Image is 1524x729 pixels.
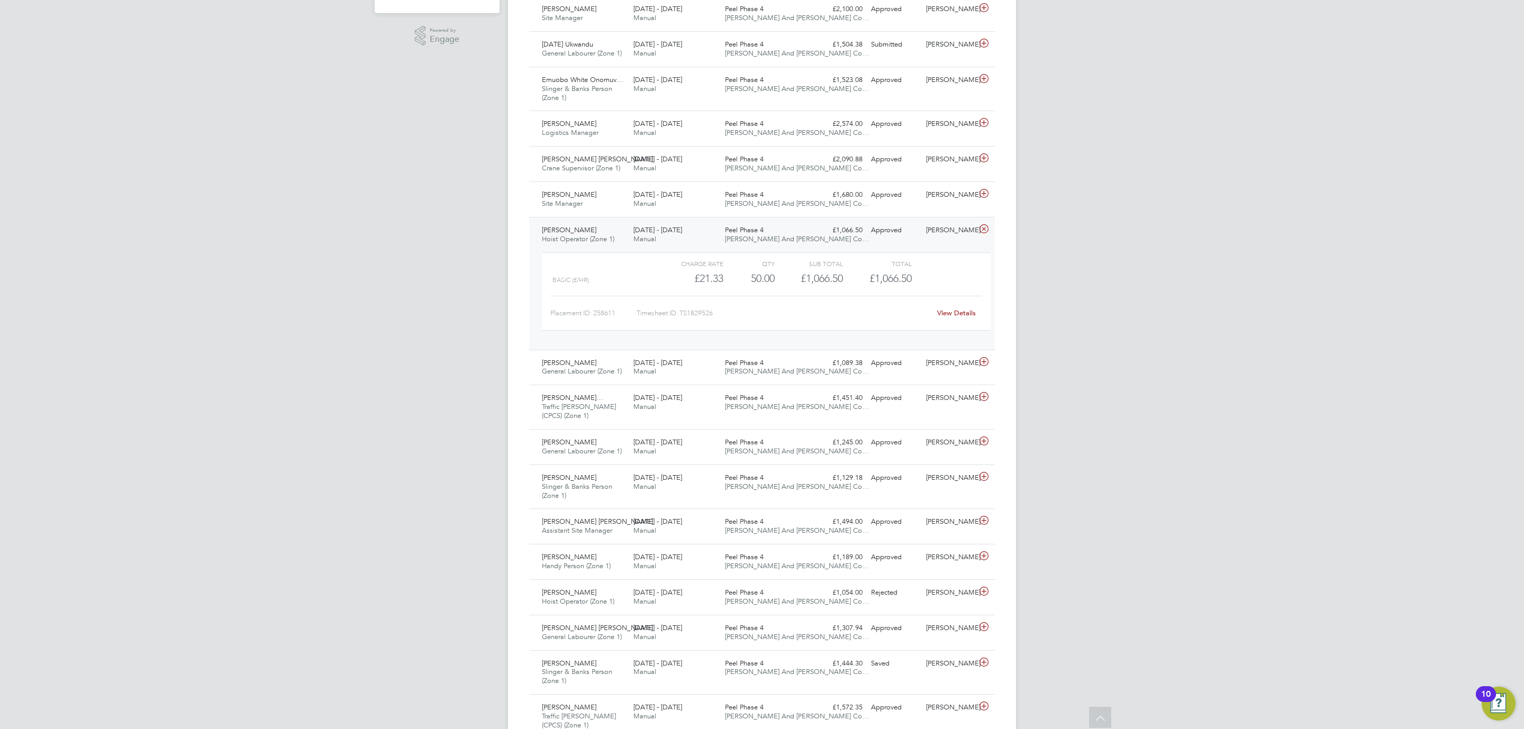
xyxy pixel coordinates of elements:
span: Peel Phase 4 [725,473,764,482]
span: Hoist Operator (Zone 1) [542,234,614,243]
span: [PERSON_NAME] [542,588,596,597]
span: [DATE] - [DATE] [633,190,682,199]
div: £1,494.00 [812,513,867,531]
div: Approved [867,71,922,89]
span: [PERSON_NAME] [542,703,596,712]
span: [PERSON_NAME] And [PERSON_NAME] Co… [725,526,869,535]
span: Manual [633,402,656,411]
div: £1,129.18 [812,469,867,487]
span: [PERSON_NAME] And [PERSON_NAME] Co… [725,163,869,172]
span: [PERSON_NAME] And [PERSON_NAME] Co… [725,632,869,641]
span: [PERSON_NAME] [542,4,596,13]
div: [PERSON_NAME] [922,389,977,407]
div: Approved [867,151,922,168]
div: [PERSON_NAME] [922,469,977,487]
span: Peel Phase 4 [725,517,764,526]
span: [DATE] - [DATE] [633,154,682,163]
span: [DATE] - [DATE] [633,623,682,632]
span: Manual [633,446,656,455]
span: Manual [633,632,656,641]
span: Crane Supervisor (Zone 1) [542,163,620,172]
span: [DATE] - [DATE] [633,588,682,597]
div: £1,066.50 [812,222,867,239]
div: Approved [867,699,922,716]
div: Approved [867,354,922,372]
div: Approved [867,115,922,133]
span: [DATE] - [DATE] [633,119,682,128]
span: Traffic [PERSON_NAME] (CPCS) (Zone 1) [542,402,616,420]
span: Manual [633,49,656,58]
div: Saved [867,655,922,672]
div: Approved [867,619,922,637]
div: £1,245.00 [812,434,867,451]
span: Peel Phase 4 [725,358,764,367]
span: [PERSON_NAME] [542,358,596,367]
div: £1,054.00 [812,584,867,602]
span: Peel Phase 4 [725,119,764,128]
span: [DATE] - [DATE] [633,473,682,482]
span: [PERSON_NAME] And [PERSON_NAME] Co… [725,402,869,411]
a: Powered byEngage [415,26,460,46]
span: Peel Phase 4 [725,438,764,446]
span: General Labourer (Zone 1) [542,632,622,641]
div: Approved [867,434,922,451]
span: Manual [633,234,656,243]
span: [PERSON_NAME] [542,225,596,234]
div: £1,680.00 [812,186,867,204]
span: Site Manager [542,199,583,208]
div: Charge rate [655,257,723,270]
span: Basic (£/HR) [552,276,589,284]
div: [PERSON_NAME] [922,619,977,637]
span: Peel Phase 4 [725,703,764,712]
span: [DATE] - [DATE] [633,517,682,526]
span: [DATE] - [DATE] [633,225,682,234]
span: Peel Phase 4 [725,154,764,163]
span: [DATE] - [DATE] [633,4,682,13]
span: Peel Phase 4 [725,40,764,49]
span: [PERSON_NAME] [542,438,596,446]
span: Peel Phase 4 [725,4,764,13]
div: [PERSON_NAME] [922,655,977,672]
span: [PERSON_NAME] [PERSON_NAME] [542,517,653,526]
span: [PERSON_NAME] And [PERSON_NAME] Co… [725,367,869,376]
div: Sub Total [775,257,843,270]
span: Manual [633,13,656,22]
span: [DATE] - [DATE] [633,358,682,367]
span: [DATE] - [DATE] [633,75,682,84]
span: [PERSON_NAME] And [PERSON_NAME] Co… [725,667,869,676]
span: [PERSON_NAME] And [PERSON_NAME] Co… [725,597,869,606]
div: Approved [867,549,922,566]
span: [PERSON_NAME] And [PERSON_NAME] Co… [725,446,869,455]
span: Manual [633,597,656,606]
span: [PERSON_NAME] And [PERSON_NAME] Co… [725,199,869,208]
div: [PERSON_NAME] [922,1,977,18]
div: [PERSON_NAME] [922,699,977,716]
span: [DATE] - [DATE] [633,659,682,668]
span: [PERSON_NAME] [PERSON_NAME] [542,623,653,632]
span: [DATE] - [DATE] [633,552,682,561]
div: £1,504.38 [812,36,867,53]
span: Manual [633,482,656,491]
span: [PERSON_NAME] And [PERSON_NAME] Co… [725,234,869,243]
span: Powered by [430,26,459,35]
span: Assistant Site Manager [542,526,612,535]
button: Open Resource Center, 10 new notifications [1482,687,1516,721]
div: Approved [867,513,922,531]
span: Peel Phase 4 [725,552,764,561]
span: Slinger & Banks Person (Zone 1) [542,84,612,102]
span: [PERSON_NAME] [PERSON_NAME] [542,154,653,163]
span: Hoist Operator (Zone 1) [542,597,614,606]
div: 50.00 [723,270,775,287]
span: [PERSON_NAME] [542,190,596,199]
div: £1,307.94 [812,619,867,637]
div: [PERSON_NAME] [922,584,977,602]
span: Peel Phase 4 [725,190,764,199]
span: [DATE] - [DATE] [633,40,682,49]
span: Peel Phase 4 [725,75,764,84]
span: [PERSON_NAME] [542,473,596,482]
div: £1,572.35 [812,699,867,716]
span: Peel Phase 4 [725,393,764,402]
span: Slinger & Banks Person (Zone 1) [542,667,612,685]
div: [PERSON_NAME] [922,186,977,204]
div: Placement ID: 258611 [550,305,637,322]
